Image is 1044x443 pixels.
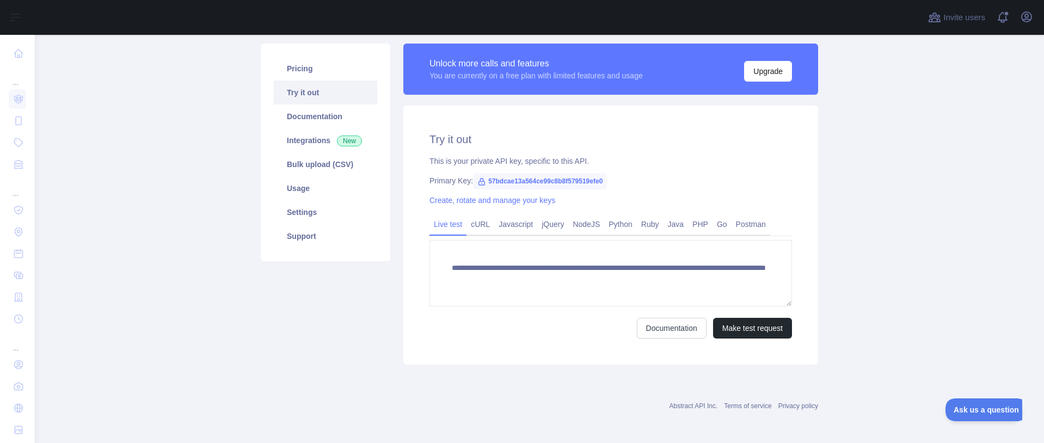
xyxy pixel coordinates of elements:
a: Bulk upload (CSV) [274,152,377,176]
a: Terms of service [724,402,771,410]
a: Documentation [637,318,707,339]
button: Upgrade [744,61,792,82]
a: Usage [274,176,377,200]
div: ... [9,331,26,353]
span: New [337,136,362,146]
a: Pricing [274,57,377,81]
span: 57bdcae13a564ce99c8b8f579519efe0 [473,173,607,189]
a: Create, rotate and manage your keys [429,196,555,205]
a: Documentation [274,104,377,128]
a: Javascript [494,216,537,233]
div: Primary Key: [429,175,792,186]
h2: Try it out [429,132,792,147]
a: Ruby [637,216,664,233]
button: Invite users [926,9,987,26]
div: You are currently on a free plan with limited features and usage [429,70,643,81]
a: Python [604,216,637,233]
div: ... [9,176,26,198]
a: jQuery [537,216,568,233]
iframe: Toggle Customer Support [945,398,1022,421]
a: Try it out [274,81,377,104]
a: NodeJS [568,216,604,233]
a: Abstract API Inc. [670,402,718,410]
a: Settings [274,200,377,224]
a: PHP [688,216,713,233]
a: Integrations New [274,128,377,152]
a: Privacy policy [778,402,818,410]
a: Java [664,216,689,233]
div: ... [9,65,26,87]
a: Postman [732,216,770,233]
button: Make test request [713,318,792,339]
a: Live test [429,216,466,233]
a: cURL [466,216,494,233]
div: This is your private API key, specific to this API. [429,156,792,167]
a: Go [713,216,732,233]
div: Unlock more calls and features [429,57,643,70]
a: Support [274,224,377,248]
span: Invite users [943,11,985,24]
